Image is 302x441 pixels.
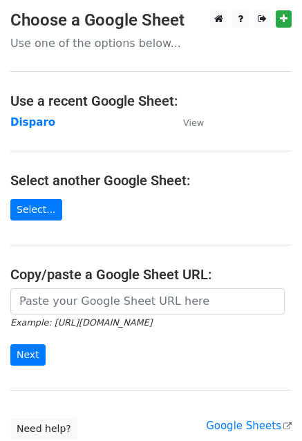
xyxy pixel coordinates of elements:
small: Example: [URL][DOMAIN_NAME] [10,317,152,328]
small: View [183,118,204,128]
h4: Copy/paste a Google Sheet URL: [10,266,292,283]
a: Select... [10,199,62,220]
a: Need help? [10,418,77,440]
a: View [169,116,204,129]
h4: Use a recent Google Sheet: [10,93,292,109]
a: Google Sheets [206,420,292,432]
h4: Select another Google Sheet: [10,172,292,189]
p: Use one of the options below... [10,36,292,50]
input: Next [10,344,46,366]
input: Paste your Google Sheet URL here [10,288,285,315]
h3: Choose a Google Sheet [10,10,292,30]
a: Disparo [10,116,55,129]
